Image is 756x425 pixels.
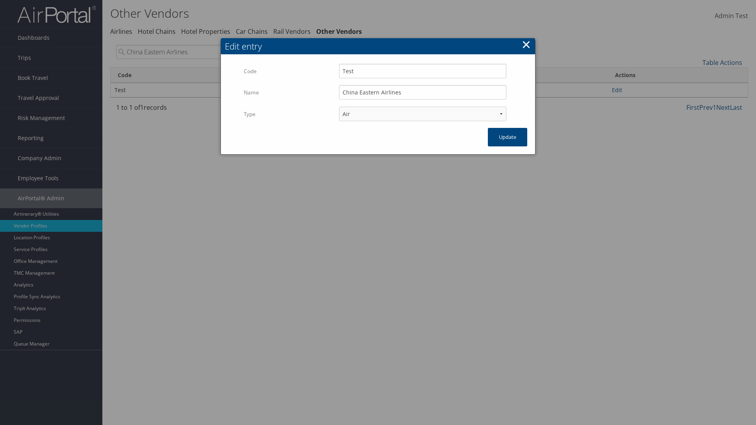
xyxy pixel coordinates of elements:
button: Update [488,128,527,146]
label: Type [244,107,333,122]
label: Name [244,85,333,100]
button: × [522,37,531,52]
div: Edit entry [225,40,535,52]
label: Code [244,64,333,79]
